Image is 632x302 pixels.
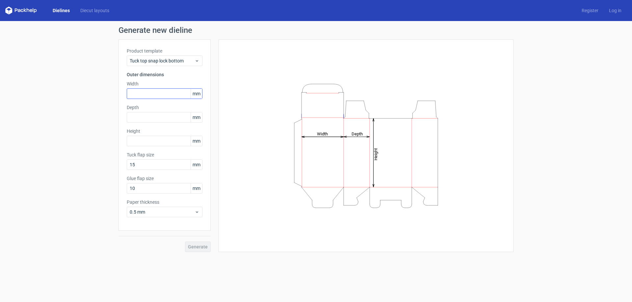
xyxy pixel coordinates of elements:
[352,131,363,136] tspan: Depth
[127,104,202,111] label: Depth
[75,7,115,14] a: Diecut layouts
[127,71,202,78] h3: Outer dimensions
[127,128,202,134] label: Height
[127,48,202,54] label: Product template
[191,112,202,122] span: mm
[191,136,202,146] span: mm
[118,26,513,34] h1: Generate new dieline
[576,7,604,14] a: Register
[127,199,202,205] label: Paper thickness
[127,81,202,87] label: Width
[191,89,202,99] span: mm
[47,7,75,14] a: Dielines
[373,148,378,160] tspan: Height
[191,160,202,170] span: mm
[127,151,202,158] label: Tuck flap size
[317,131,328,136] tspan: Width
[191,183,202,193] span: mm
[127,175,202,182] label: Glue flap size
[604,7,627,14] a: Log in
[130,209,195,215] span: 0.5 mm
[130,58,195,64] span: Tuck top snap lock bottom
